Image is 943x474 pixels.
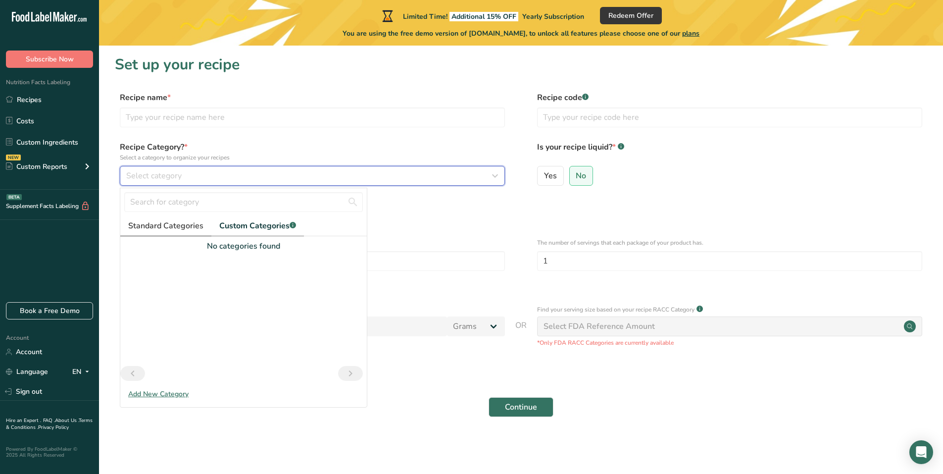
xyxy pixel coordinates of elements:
[38,424,69,431] a: Privacy Policy
[55,417,79,424] a: About Us .
[537,107,922,127] input: Type your recipe code here
[537,305,695,314] p: Find your serving size based on your recipe RACC Category
[6,302,93,319] a: Book a Free Demo
[338,366,363,381] a: Next page
[682,29,699,38] span: plans
[120,240,367,252] div: No categories found
[120,166,505,186] button: Select category
[26,54,74,64] span: Subscribe Now
[120,107,505,127] input: Type your recipe name here
[43,417,55,424] a: FAQ .
[6,363,48,380] a: Language
[124,192,363,212] input: Search for category
[115,53,927,76] h1: Set up your recipe
[576,171,586,181] span: No
[6,194,22,200] div: BETA
[120,153,505,162] p: Select a category to organize your recipes
[6,161,67,172] div: Custom Reports
[126,170,182,182] span: Select category
[608,10,653,21] span: Redeem Offer
[489,397,553,417] button: Continue
[6,51,93,68] button: Subscribe Now
[515,319,527,347] span: OR
[537,238,922,247] p: The number of servings that each package of your product has.
[544,171,557,181] span: Yes
[380,10,584,22] div: Limited Time!
[120,92,505,104] label: Recipe name
[6,417,41,424] a: Hire an Expert .
[128,220,203,232] span: Standard Categories
[219,220,296,232] span: Custom Categories
[449,12,518,21] span: Additional 15% OFF
[522,12,584,21] span: Yearly Subscription
[909,440,933,464] div: Open Intercom Messenger
[343,28,699,39] span: You are using the free demo version of [DOMAIN_NAME], to unlock all features please choose one of...
[600,7,662,24] button: Redeem Offer
[6,417,93,431] a: Terms & Conditions .
[6,155,21,160] div: NEW
[537,141,922,162] label: Is your recipe liquid?
[537,92,922,104] label: Recipe code
[544,320,655,332] div: Select FDA Reference Amount
[537,338,922,347] p: *Only FDA RACC Categories are currently available
[120,141,505,162] label: Recipe Category?
[6,446,93,458] div: Powered By FoodLabelMaker © 2025 All Rights Reserved
[120,389,367,399] div: Add New Category
[72,366,93,378] div: EN
[505,401,537,413] span: Continue
[120,366,145,381] a: Previous page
